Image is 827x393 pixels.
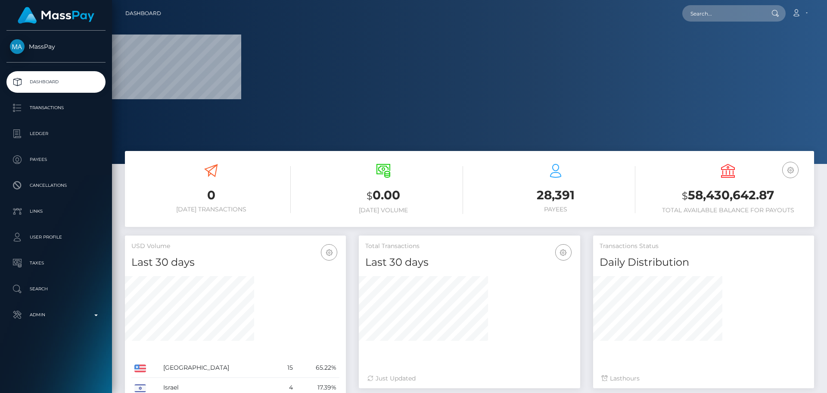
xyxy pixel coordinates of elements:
p: Payees [10,153,102,166]
input: Search... [682,5,763,22]
a: Dashboard [125,4,161,22]
span: MassPay [6,43,106,50]
h5: Transactions Status [600,242,808,251]
div: Last hours [602,374,805,383]
p: Transactions [10,101,102,114]
p: Links [10,205,102,218]
a: Dashboard [6,71,106,93]
p: Dashboard [10,75,102,88]
p: Search [10,283,102,296]
p: Ledger [10,127,102,140]
h6: Payees [476,206,635,213]
h6: Total Available Balance for Payouts [648,207,808,214]
h4: Last 30 days [365,255,573,270]
p: Taxes [10,257,102,270]
p: Admin [10,308,102,321]
td: 65.22% [296,358,339,378]
p: Cancellations [10,179,102,192]
a: User Profile [6,226,106,248]
p: User Profile [10,231,102,244]
a: Admin [6,304,106,326]
a: Cancellations [6,175,106,196]
h6: [DATE] Volume [304,207,463,214]
h3: 28,391 [476,187,635,204]
a: Ledger [6,123,106,145]
td: 15 [277,358,296,378]
img: IL.png [134,384,146,392]
h3: 0.00 [304,187,463,204]
h6: [DATE] Transactions [131,206,291,213]
h4: Last 30 days [131,255,339,270]
h3: 58,430,642.87 [648,187,808,204]
img: MassPay Logo [18,7,94,24]
div: Just Updated [367,374,571,383]
a: Search [6,278,106,300]
small: $ [682,190,688,202]
a: Payees [6,149,106,170]
img: MassPay [10,39,25,54]
a: Links [6,201,106,222]
h5: USD Volume [131,242,339,251]
td: [GEOGRAPHIC_DATA] [160,358,277,378]
h5: Total Transactions [365,242,573,251]
a: Transactions [6,97,106,119]
h4: Daily Distribution [600,255,808,270]
small: $ [367,190,373,202]
a: Taxes [6,252,106,274]
h3: 0 [131,187,291,204]
img: US.png [134,365,146,372]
